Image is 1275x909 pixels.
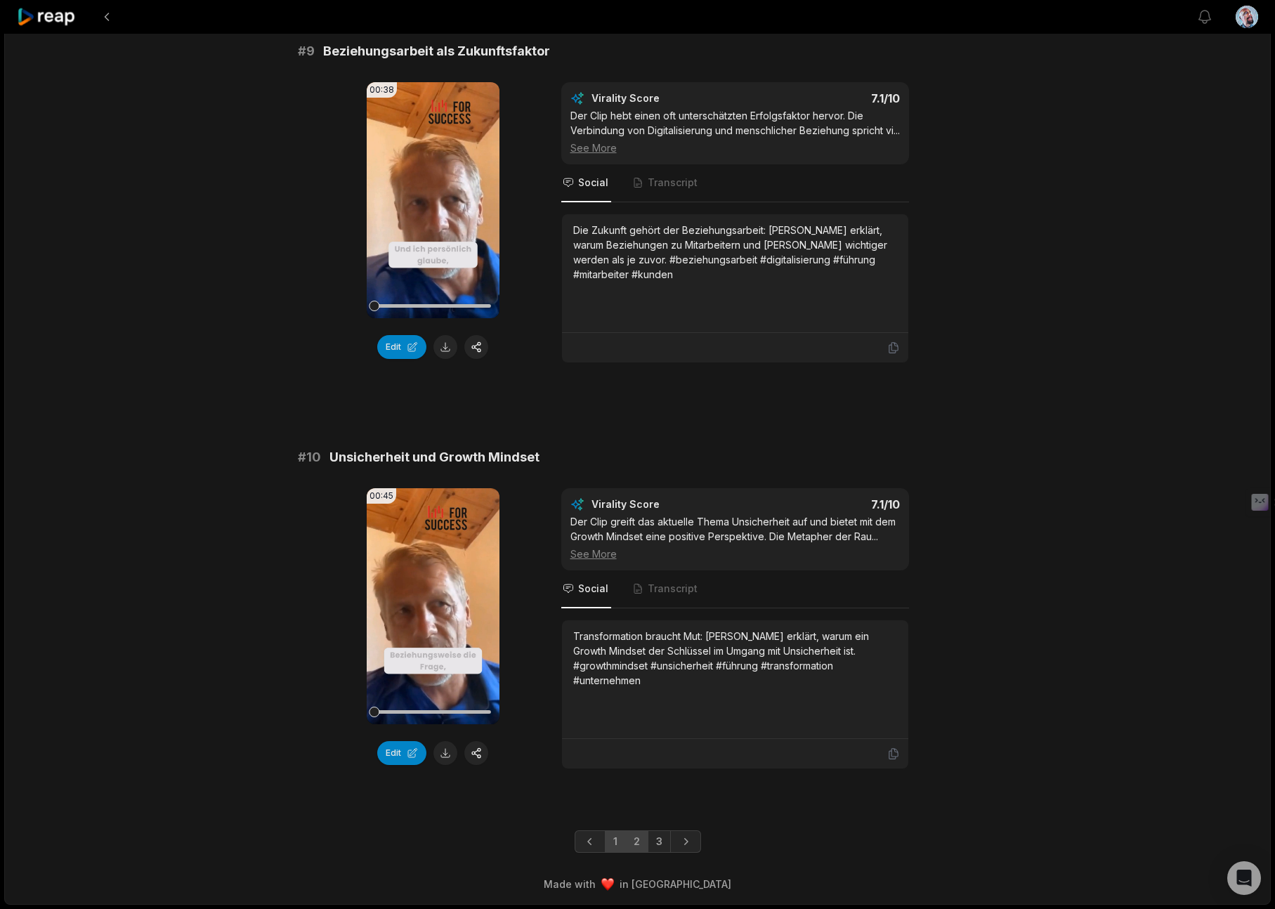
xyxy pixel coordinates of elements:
[591,91,743,105] div: Virality Score
[298,41,315,61] span: # 9
[578,582,608,596] span: Social
[561,164,909,202] nav: Tabs
[749,497,900,511] div: 7.1 /10
[570,547,900,561] div: See More
[367,488,499,724] video: Your browser does not support mp4 format.
[749,91,900,105] div: 7.1 /10
[570,108,900,155] div: Der Clip hebt einen oft unterschätzten Erfolgsfaktor hervor. Die Verbindung von Digitalisierung u...
[591,497,743,511] div: Virality Score
[377,741,426,765] button: Edit
[573,223,897,282] div: Die Zukunft gehört der Beziehungsarbeit: [PERSON_NAME] erklärt, warum Beziehungen zu Mitarbeitern...
[323,41,550,61] span: Beziehungsarbeit als Zukunftsfaktor
[1227,861,1261,895] div: Open Intercom Messenger
[670,830,701,853] a: Next page
[329,447,540,467] span: Unsicherheit und Growth Mindset
[648,582,698,596] span: Transcript
[648,830,671,853] a: Page 3
[367,82,499,318] video: Your browser does not support mp4 format.
[575,830,701,853] ul: Pagination
[18,877,1257,891] div: Made with in [GEOGRAPHIC_DATA]
[570,140,900,155] div: See More
[298,447,321,467] span: # 10
[377,335,426,359] button: Edit
[561,570,909,608] nav: Tabs
[605,830,626,853] a: Page 1 is your current page
[601,878,614,891] img: heart emoji
[648,176,698,190] span: Transcript
[570,514,900,561] div: Der Clip greift das aktuelle Thema Unsicherheit auf und bietet mit dem Growth Mindset eine positi...
[575,830,606,853] a: Previous page
[578,176,608,190] span: Social
[625,830,648,853] a: Page 2
[573,629,897,688] div: Transformation braucht Mut: [PERSON_NAME] erklärt, warum ein Growth Mindset der Schlüssel im Umga...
